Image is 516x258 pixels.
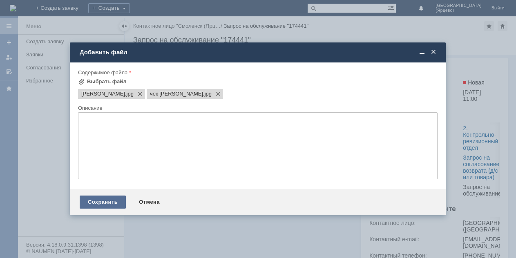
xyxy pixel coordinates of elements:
[203,91,212,97] span: чек Кпамаренко.jpg
[87,78,127,85] div: Выбрать файл
[429,49,438,56] span: Закрыть
[81,91,125,97] span: Крамаренко.jpg
[80,49,438,56] div: Добавить файл
[418,49,426,56] span: Свернуть (Ctrl + M)
[150,91,203,97] span: чек Кпамаренко.jpg
[125,91,134,97] span: Крамаренко.jpg
[78,105,436,111] div: Описание
[78,70,436,75] div: Содержимое файла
